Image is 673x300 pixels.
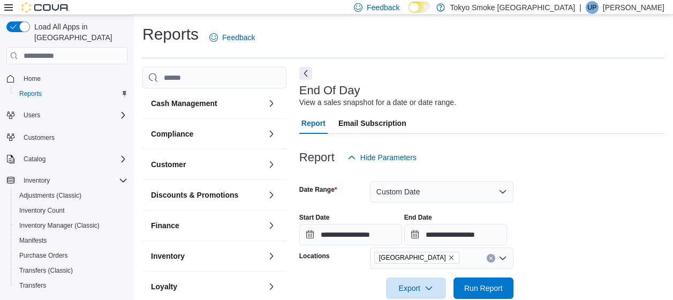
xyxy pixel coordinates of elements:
button: Inventory [265,250,278,262]
h3: Discounts & Promotions [151,190,238,200]
span: Run Report [464,283,503,294]
span: Transfers (Classic) [19,266,73,275]
a: Inventory Manager (Classic) [15,219,104,232]
div: Unike Patel [586,1,599,14]
button: Loyalty [265,280,278,293]
button: Open list of options [498,254,507,262]
span: Hide Parameters [360,152,417,163]
button: Manifests [11,233,132,248]
input: Press the down key to open a popover containing a calendar. [299,224,402,245]
div: View a sales snapshot for a date or date range. [299,97,456,108]
button: Inventory Manager (Classic) [11,218,132,233]
button: Inventory Count [11,203,132,218]
input: Dark Mode [409,2,431,13]
button: Purchase Orders [11,248,132,263]
span: Inventory Count [19,206,65,215]
button: Home [2,71,132,86]
button: Transfers (Classic) [11,263,132,278]
span: Users [24,111,40,119]
button: Users [2,108,132,123]
span: Inventory Count [15,204,127,217]
button: Inventory [2,173,132,188]
button: Adjustments (Classic) [11,188,132,203]
span: Adjustments (Classic) [19,191,81,200]
span: Email Subscription [338,112,406,134]
input: Press the down key to open a popover containing a calendar. [404,224,507,245]
button: Cash Management [265,97,278,110]
a: Customers [19,131,59,144]
span: Feedback [367,2,399,13]
button: Next [299,67,312,80]
span: Inventory [24,176,50,185]
a: Inventory Count [15,204,69,217]
h3: Customer [151,159,186,170]
span: Transfers [19,281,46,290]
span: Load All Apps in [GEOGRAPHIC_DATA] [30,21,127,43]
a: Adjustments (Classic) [15,189,86,202]
span: Reports [19,89,42,98]
span: [GEOGRAPHIC_DATA] [379,252,446,263]
button: Compliance [151,129,263,139]
span: Manifests [19,236,47,245]
span: Port Elgin [374,252,459,264]
a: Manifests [15,234,51,247]
span: Purchase Orders [15,249,127,262]
a: Home [19,72,45,85]
a: Transfers (Classic) [15,264,77,277]
button: Finance [265,219,278,232]
h3: End Of Day [299,84,360,97]
span: UP [588,1,597,14]
span: Inventory [19,174,127,187]
button: Catalog [2,152,132,167]
p: [PERSON_NAME] [603,1,664,14]
button: Inventory [151,251,263,261]
span: Inventory Manager (Classic) [15,219,127,232]
span: Report [301,112,326,134]
a: Purchase Orders [15,249,72,262]
button: Catalog [19,153,50,166]
a: Reports [15,87,46,100]
label: Date Range [299,185,337,194]
button: Inventory [19,174,54,187]
button: Loyalty [151,281,263,292]
button: Transfers [11,278,132,293]
button: Users [19,109,44,122]
span: Transfers [15,279,127,292]
span: Catalog [24,155,46,163]
button: Discounts & Promotions [151,190,263,200]
label: End Date [404,213,432,222]
h3: Loyalty [151,281,177,292]
a: Feedback [205,27,259,48]
p: | [579,1,581,14]
label: Locations [299,252,330,260]
h3: Cash Management [151,98,217,109]
p: Tokyo Smoke [GEOGRAPHIC_DATA] [450,1,576,14]
span: Adjustments (Classic) [15,189,127,202]
h1: Reports [142,24,199,45]
button: Customer [265,158,278,171]
span: Inventory Manager (Classic) [19,221,100,230]
button: Clear input [487,254,495,262]
span: Home [19,72,127,85]
span: Users [19,109,127,122]
button: Custom Date [370,181,513,202]
span: Home [24,74,41,83]
span: Reports [15,87,127,100]
h3: Report [299,151,335,164]
span: Manifests [15,234,127,247]
button: Export [386,277,446,299]
h3: Inventory [151,251,185,261]
h3: Finance [151,220,179,231]
button: Discounts & Promotions [265,189,278,201]
button: Remove Port Elgin from selection in this group [448,254,455,261]
button: Finance [151,220,263,231]
span: Transfers (Classic) [15,264,127,277]
button: Reports [11,86,132,101]
button: Hide Parameters [343,147,421,168]
span: Export [392,277,440,299]
span: Customers [24,133,55,142]
button: Run Report [453,277,513,299]
button: Customer [151,159,263,170]
span: Feedback [222,32,255,43]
